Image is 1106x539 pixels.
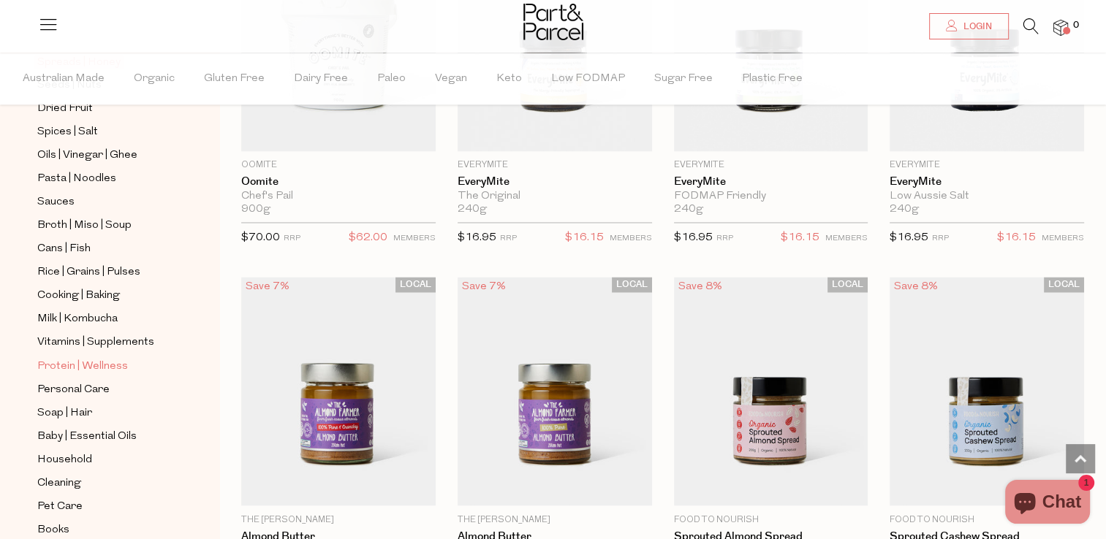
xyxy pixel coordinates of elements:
small: RRP [500,234,517,242]
span: Oils | Vinegar | Ghee [37,147,137,164]
div: The Original [458,190,652,203]
span: 240g [890,203,919,216]
a: Cooking | Baking [37,286,170,305]
a: EveryMite [674,175,868,188]
span: Dairy Free [294,53,348,104]
img: Sprouted Cashew Spread [890,277,1084,506]
div: Save 8% [674,277,727,297]
div: Save 8% [890,277,942,297]
a: Personal Care [37,380,170,398]
a: Baby | Essential Oils [37,427,170,445]
span: $16.95 [458,232,496,243]
a: EveryMite [890,175,1084,188]
a: Cans | Fish [37,240,170,258]
span: Broth | Miso | Soup [37,217,132,234]
span: Cleaning [37,474,81,492]
a: Broth | Miso | Soup [37,216,170,234]
span: Pet Care [37,497,83,515]
p: The [PERSON_NAME] [458,513,652,526]
a: Cleaning [37,473,170,492]
a: Oils | Vinegar | Ghee [37,146,170,164]
span: 240g [674,203,703,216]
img: Almond Butter [241,277,436,506]
img: Sprouted Almond Spread [674,277,868,506]
span: 900g [241,203,270,216]
div: Save 7% [458,277,510,297]
span: Australian Made [23,53,105,104]
span: Sauces [37,194,75,211]
a: Oomite [241,175,436,188]
p: Oomite [241,158,436,172]
div: Chef's Pail [241,190,436,203]
img: Part&Parcel [523,4,583,40]
a: Books [37,520,170,538]
a: Protein | Wellness [37,356,170,375]
p: Food to Nourish [674,513,868,526]
a: Login [929,13,1009,39]
small: RRP [284,234,300,242]
a: Spices | Salt [37,123,170,141]
span: Organic [134,53,175,104]
span: LOCAL [395,277,436,292]
span: $16.95 [674,232,713,243]
a: Pasta | Noodles [37,169,170,188]
span: LOCAL [827,277,868,292]
a: EveryMite [458,175,652,188]
span: Household [37,451,92,468]
small: RRP [932,234,949,242]
span: Personal Care [37,381,110,398]
a: Rice | Grains | Pulses [37,263,170,281]
span: Cooking | Baking [37,287,120,305]
a: Dried Fruit [37,99,170,118]
small: MEMBERS [610,234,652,242]
span: Protein | Wellness [37,357,128,375]
p: The [PERSON_NAME] [241,513,436,526]
span: $16.15 [565,229,604,248]
span: Soap | Hair [37,404,92,421]
span: Baby | Essential Oils [37,427,137,445]
img: Almond Butter [458,277,652,506]
a: Milk | Kombucha [37,310,170,328]
a: Household [37,450,170,468]
span: Milk | Kombucha [37,310,118,328]
span: LOCAL [612,277,652,292]
span: Sugar Free [654,53,713,104]
span: $16.95 [890,232,928,243]
a: Vitamins | Supplements [37,333,170,351]
span: Paleo [377,53,406,104]
a: Soap | Hair [37,403,170,421]
div: Save 7% [241,277,294,297]
p: Food to Nourish [890,513,1084,526]
span: Rice | Grains | Pulses [37,264,140,281]
span: Login [960,20,992,33]
span: $16.15 [781,229,819,248]
p: EveryMite [458,158,652,172]
span: $16.15 [997,229,1036,248]
span: Pasta | Noodles [37,170,116,188]
span: Low FODMAP [551,53,625,104]
small: MEMBERS [1042,234,1084,242]
span: Spices | Salt [37,123,98,141]
inbox-online-store-chat: Shopify online store chat [1001,480,1094,527]
div: Low Aussie Salt [890,190,1084,203]
a: Pet Care [37,497,170,515]
small: MEMBERS [825,234,868,242]
span: $62.00 [349,229,387,248]
p: EveryMite [890,158,1084,172]
span: Books [37,521,69,538]
div: FODMAP Friendly [674,190,868,203]
span: Dried Fruit [37,100,93,118]
span: Vitamins | Supplements [37,334,154,351]
span: 240g [458,203,487,216]
span: Cans | Fish [37,240,91,258]
span: $70.00 [241,232,280,243]
span: Vegan [435,53,467,104]
span: Gluten Free [204,53,265,104]
span: Keto [496,53,522,104]
small: MEMBERS [393,234,436,242]
small: RRP [716,234,733,242]
p: EveryMite [674,158,868,172]
a: Sauces [37,193,170,211]
a: 0 [1053,20,1068,35]
span: 0 [1069,19,1083,32]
